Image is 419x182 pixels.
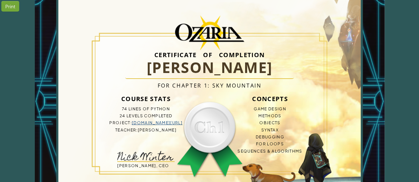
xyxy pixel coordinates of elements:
li: Debugging [222,133,318,140]
span: levels completed [127,113,172,118]
h3: Certificate of Completion [98,53,321,57]
div: Print [1,1,19,12]
span: For [157,82,170,89]
span: lines of [129,106,150,111]
span: 74 [122,106,128,111]
a: [DOMAIN_NAME][URL] [132,120,183,125]
span: [PERSON_NAME], CEO [117,163,169,168]
li: Objects [222,119,318,126]
span: 24 [120,113,126,118]
li: For Loops [222,140,318,147]
span: : [136,127,137,132]
span: Python [151,106,170,111]
h1: [PERSON_NAME] [125,57,294,79]
span: Chapter 1: Sky Mountain [172,82,261,89]
li: Game Design [222,105,318,112]
span: [PERSON_NAME] [138,127,177,132]
span: Project [109,120,130,125]
img: signature-nick.png [117,151,174,161]
span: Teacher [115,127,136,132]
span: : [131,120,132,125]
li: Sequences & Algorithms [222,148,318,155]
li: Methods [222,112,318,119]
h3: Course Stats [98,92,194,105]
h3: Concepts [222,92,318,105]
li: Syntax [222,127,318,133]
